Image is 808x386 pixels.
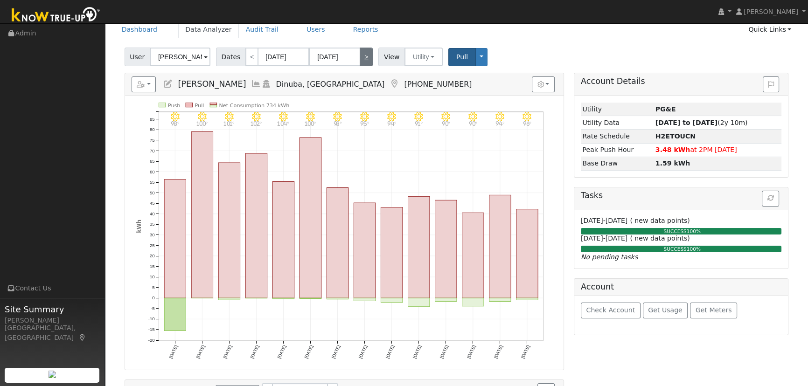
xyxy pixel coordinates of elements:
p: 104° [275,121,291,126]
div: [PERSON_NAME] [5,316,100,325]
span: User [125,48,150,66]
text: 5 [152,285,154,290]
span: Get Usage [648,306,682,314]
p: 95° [356,121,372,126]
span: ( new data points) [630,217,690,224]
text: Pull [195,103,204,109]
text: [DATE] [384,344,395,359]
text: 60 [150,169,155,174]
button: Check Account [581,303,641,318]
text: 70 [150,148,155,153]
rect: onclick="" [462,298,483,306]
a: Edit User (8794) [163,79,173,89]
rect: onclick="" [408,298,429,307]
i: 8/18 - Clear [468,112,477,121]
i: 8/15 - Clear [387,112,396,121]
text: [DATE] [466,344,476,359]
p: 96° [519,121,535,126]
i: 8/11 - Clear [279,112,288,121]
rect: onclick="" [489,298,510,301]
span: Dinuba, [GEOGRAPHIC_DATA] [276,80,385,89]
a: Map [389,79,399,89]
button: Issue History [763,76,779,92]
a: Users [300,21,332,38]
text: [DATE] [411,344,422,359]
text: kWh [135,220,142,233]
button: Pull [448,48,476,66]
p: 90° [465,121,481,126]
span: Get Meters [696,306,732,314]
span: [DATE]-[DATE] [581,217,627,224]
i: 8/07 - Clear [170,112,179,121]
text: 10 [150,274,155,279]
img: Know True-Up [7,5,105,26]
button: Get Meters [690,303,737,318]
rect: onclick="" [354,298,375,301]
text: [DATE] [168,344,179,359]
text: [DATE] [276,344,287,359]
div: [GEOGRAPHIC_DATA], [GEOGRAPHIC_DATA] [5,323,100,343]
span: ( new data points) [630,234,690,242]
td: Utility [581,103,654,116]
div: SUCCESS [578,246,786,253]
p: 101° [221,121,237,126]
text: [DATE] [195,344,206,359]
text: [DATE] [520,344,530,359]
a: Login As (last 01/24/2025 4:28:42 AM) [261,79,272,89]
h5: Account Details [581,76,781,86]
rect: onclick="" [489,195,510,298]
a: Quick Links [741,21,798,38]
p: 91° [411,121,426,126]
a: < [245,48,258,66]
rect: onclick="" [327,298,348,299]
p: 98° [329,121,345,126]
p: 98° [167,121,183,126]
rect: onclick="" [516,298,537,300]
rect: onclick="" [191,132,213,298]
text: -15 [148,327,154,332]
rect: onclick="" [245,153,267,298]
text: [DATE] [357,344,368,359]
rect: onclick="" [327,188,348,298]
i: 8/08 - Clear [198,112,207,121]
rect: onclick="" [381,207,402,298]
i: 8/14 - Clear [360,112,369,121]
rect: onclick="" [164,298,186,331]
rect: onclick="" [300,138,321,298]
rect: onclick="" [218,298,240,300]
text: [DATE] [493,344,503,359]
text: [DATE] [439,344,449,359]
button: Utility [404,48,443,66]
rect: onclick="" [435,200,456,298]
i: 8/12 - Clear [306,112,315,121]
i: 8/09 - Clear [225,112,234,121]
a: Data Analyzer [178,21,239,38]
strong: ID: 13682755, authorized: 02/08/24 [655,105,676,113]
span: 100% [687,228,701,234]
i: 8/20 - Clear [522,112,531,121]
p: 90° [438,121,453,126]
a: Map [78,334,87,341]
span: Pull [456,53,468,61]
text: [DATE] [303,344,314,359]
a: Multi-Series Graph [251,79,261,89]
strong: 1.59 kWh [655,159,690,167]
text: 20 [150,253,155,258]
text: Net Consumption 734 kWh [219,103,289,109]
text: 35 [150,222,155,227]
rect: onclick="" [462,213,483,298]
text: 0 [152,295,154,300]
strong: 3.48 kWh [655,146,690,153]
text: 65 [150,159,155,164]
button: Get Usage [643,303,688,318]
a: > [360,48,373,66]
i: 8/10 - Clear [252,112,261,121]
rect: onclick="" [354,203,375,298]
span: Dates [216,48,246,66]
text: 45 [150,200,155,206]
strong: [DATE] to [DATE] [655,119,717,126]
text: 50 [150,190,155,195]
text: [DATE] [249,344,260,359]
i: 8/13 - Clear [333,112,342,121]
span: [PHONE_NUMBER] [404,80,472,89]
